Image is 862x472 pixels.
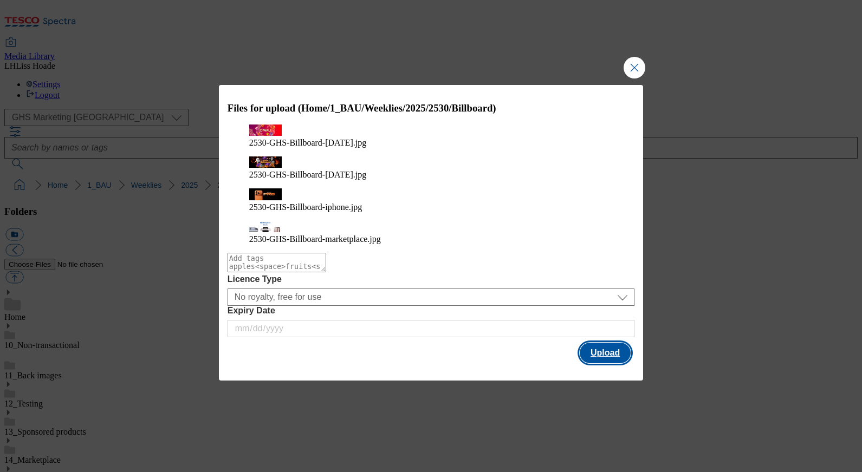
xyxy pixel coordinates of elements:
[624,57,645,78] button: Close Modal
[249,202,613,212] figcaption: 2530-GHS-Billboard-iphone.jpg
[580,343,631,363] button: Upload
[228,306,635,316] label: Expiry Date
[249,138,613,148] figcaption: 2530-GHS-Billboard-[DATE].jpg
[228,274,635,284] label: Licence Type
[249,170,613,180] figcaption: 2530-GHS-Billboard-[DATE].jpg
[249,234,613,244] figcaption: 2530-GHS-Billboard-marketplace.jpg
[249,156,282,168] img: preview
[249,188,282,200] img: preview
[228,102,635,114] h3: Files for upload (Home/1_BAU/Weeklies/2025/2530/Billboard)
[249,124,282,136] img: preview
[249,221,282,232] img: preview
[219,85,644,381] div: Modal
